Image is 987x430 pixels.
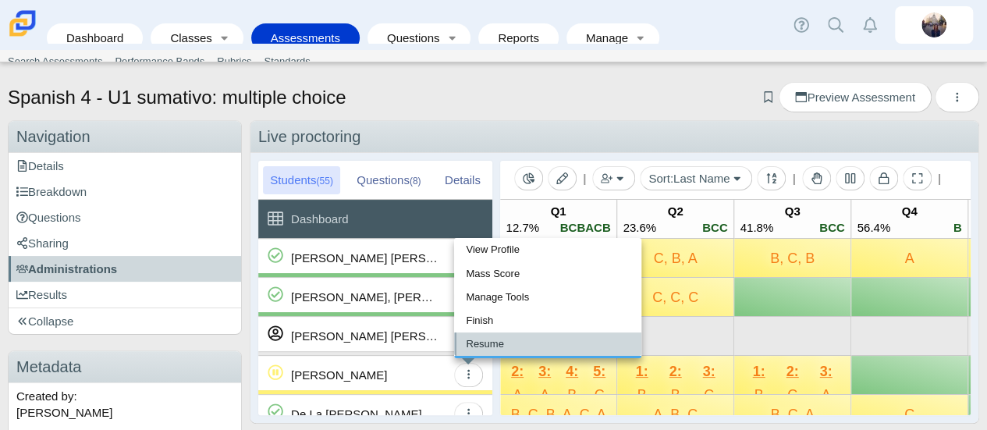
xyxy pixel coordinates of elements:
[503,340,531,379] b: Part 2:
[662,340,689,379] b: Part 2:
[438,166,488,194] div: Details
[55,23,135,52] a: Dashboard
[9,383,241,425] div: Created by: [PERSON_NAME]
[9,351,241,383] h3: Metadata
[211,50,257,73] a: Rubrics
[16,315,73,328] span: Collapse
[531,336,558,407] div: A
[740,203,844,219] div: Q3
[291,200,348,238] div: Dashboard
[257,50,316,73] a: Standards
[8,84,346,111] h1: Spanish 4 - U1 sumativo: multiple choice
[740,219,773,236] div: 41.8%
[792,172,795,185] span: |
[16,262,117,275] span: Administrations
[9,256,241,282] a: Administrations
[734,200,850,238] a: Q3
[623,203,727,219] div: Q2
[859,247,960,269] div: A
[454,309,641,332] a: Finish
[851,200,967,238] a: Q4
[625,247,726,269] div: C, B, A
[454,332,641,356] a: Resume
[745,340,772,379] b: Part 1:
[692,336,726,407] div: C
[640,166,752,190] button: Sort:Last Name
[742,247,843,269] div: B, C, B
[316,176,332,187] small: (55)
[586,336,613,407] div: C
[375,23,441,52] a: Questions
[9,153,241,179] a: Details
[625,336,659,407] div: B
[809,336,843,407] div: A
[6,29,39,42] a: Carmen School of Science & Technology
[574,23,630,52] a: Manage
[659,336,692,407] div: B
[560,221,611,234] span: BCBACB
[291,317,439,355] div: [PERSON_NAME] [PERSON_NAME]
[617,200,733,238] a: Q2
[514,166,543,190] button: Toggle Reporting
[506,219,539,236] div: 12.7%
[259,23,352,52] a: Assessments
[935,82,979,112] button: More options
[108,50,211,73] a: Performance Bands
[859,403,960,425] div: C
[742,336,776,407] div: B
[9,179,241,204] a: Breakdown
[559,336,586,407] div: B
[16,185,87,198] span: Breakdown
[9,204,241,230] a: Questions
[506,203,610,219] div: Q1
[776,336,809,407] div: C
[9,282,241,307] a: Results
[895,6,973,44] a: britta.barnhart.NdZ84j
[812,340,840,379] b: Part 3:
[613,336,641,407] div: B
[291,239,439,277] div: [PERSON_NAME] [PERSON_NAME]
[583,172,586,185] span: |
[953,221,962,234] span: B
[441,23,463,52] a: Toggle expanded
[16,236,69,250] span: Sharing
[779,340,806,379] b: Part 2:
[586,340,613,379] b: Part 5:
[921,12,946,37] img: britta.barnhart.NdZ84j
[250,121,978,153] div: Live proctoring
[853,8,887,42] a: Alerts
[531,340,558,379] b: Part 3:
[291,278,439,316] div: [PERSON_NAME], [PERSON_NAME]
[503,336,531,407] div: A
[454,262,641,286] a: Mass Score
[2,50,108,73] a: Search Assessments
[761,91,776,104] a: Add bookmark
[486,23,551,52] a: Reports
[454,286,641,309] a: Manage Tools
[702,221,728,234] span: BCC
[623,219,656,236] div: 23.6%
[508,403,609,425] div: B, C, B, A, C, A
[291,356,387,394] div: [PERSON_NAME]
[158,23,213,52] a: Classes
[819,221,845,234] span: BCC
[16,128,91,145] span: Navigation
[350,166,428,194] div: Questions
[410,176,421,187] small: (8)
[628,340,655,379] b: Part 1:
[857,219,890,236] div: 56.4%
[630,23,651,52] a: Toggle expanded
[625,286,726,308] div: C, C, C
[16,211,81,224] span: Questions
[16,159,64,172] span: Details
[263,166,340,194] div: Students
[857,203,961,219] div: Q4
[6,7,39,40] img: Carmen School of Science & Technology
[695,340,722,379] b: Part 3:
[214,23,236,52] a: Toggle expanded
[9,230,241,256] a: Sharing
[673,172,730,185] span: Last Name
[625,403,726,425] div: A, B, C
[779,82,931,112] a: Preview Assessment
[454,238,641,261] a: View Profile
